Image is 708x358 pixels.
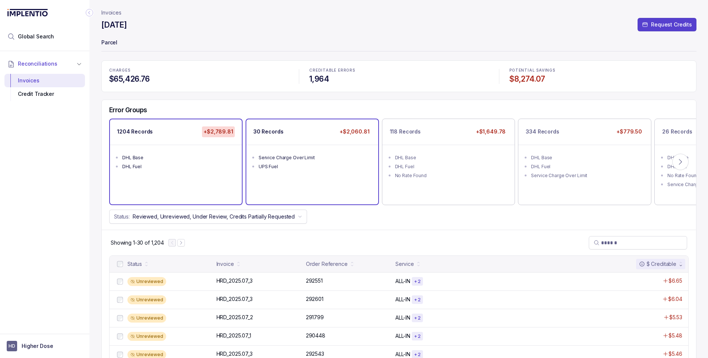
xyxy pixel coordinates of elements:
div: Unreviewed [127,295,166,304]
p: CHARGES [109,68,288,73]
button: Request Credits [638,18,696,31]
div: Credit Tracker [10,87,79,101]
div: Remaining page entries [111,239,164,246]
input: checkbox-checkbox [117,261,123,267]
input: checkbox-checkbox [117,297,123,303]
h4: 1,964 [309,74,489,84]
p: Request Credits [651,21,692,28]
div: Service Charge Over Limit [259,154,370,161]
p: +$1,649.78 [474,126,508,137]
p: $5.48 [669,332,682,339]
div: No Rate Found [395,172,507,179]
p: Parcel [101,36,696,51]
p: HRD_2025.07_1 [216,332,251,339]
div: Order Reference [306,260,348,268]
p: 118 Records [390,128,421,135]
span: User initials [7,341,17,351]
input: checkbox-checkbox [117,279,123,285]
h4: [DATE] [101,20,127,30]
p: 26 Records [662,128,692,135]
p: + 2 [414,333,421,339]
p: +$2,789.81 [202,126,235,137]
h4: $8,274.07 [509,74,689,84]
p: ALL-IN [395,314,410,321]
p: 291799 [306,314,324,321]
p: CREDITABLE ERRORS [309,68,489,73]
input: checkbox-checkbox [117,315,123,321]
button: User initialsHigher Dose [7,341,83,351]
div: Service Charge Over Limit [531,172,643,179]
span: Reconciliations [18,60,57,67]
div: DHL Fuel [531,163,643,170]
p: 1204 Records [117,128,153,135]
p: Higher Dose [22,342,53,350]
p: 292543 [306,350,324,358]
a: Invoices [101,9,121,16]
p: + 2 [414,315,421,321]
div: DHL Base [122,154,234,161]
nav: breadcrumb [101,9,121,16]
div: Unreviewed [127,332,166,341]
div: Invoices [10,74,79,87]
div: $ Creditable [639,260,676,268]
div: Unreviewed [127,314,166,323]
div: DHL Fuel [395,163,507,170]
p: ALL-IN [395,296,410,303]
button: Next Page [177,239,185,246]
p: HRD_2025.07_3 [216,295,253,303]
p: 290448 [306,332,325,339]
p: HRD_2025.07_2 [216,314,253,321]
p: $6.04 [668,295,682,303]
p: 334 Records [526,128,559,135]
p: + 2 [414,279,421,285]
div: Collapse Icon [85,8,94,17]
p: ALL-IN [395,277,410,285]
p: $5.46 [669,350,682,358]
p: Reviewed, Unreviewed, Under Review, Credits Partially Requested [133,213,295,220]
span: Global Search [18,33,54,40]
p: $5.53 [669,314,682,321]
h5: Error Groups [109,106,147,114]
div: Status [127,260,142,268]
div: Service [395,260,414,268]
div: Reconciliations [4,72,85,103]
div: Unreviewed [127,277,166,286]
p: 292551 [306,277,323,285]
p: POTENTIAL SAVINGS [509,68,689,73]
p: ALL-IN [395,351,410,358]
p: HRD_2025.07_3 [216,277,253,285]
p: Status: [114,213,130,220]
p: HRD_2025.07_3 [216,350,253,358]
p: Showing 1-30 of 1,204 [111,239,164,246]
p: 292601 [306,295,323,303]
div: Invoice [216,260,234,268]
p: + 2 [414,352,421,358]
input: checkbox-checkbox [117,352,123,358]
p: +$2,060.81 [338,126,371,137]
p: ALL-IN [395,332,410,340]
div: DHL Base [395,154,507,161]
h4: $65,426.76 [109,74,288,84]
div: DHL Fuel [122,163,234,170]
div: DHL Base [531,154,643,161]
div: UPS Fuel [259,163,370,170]
button: Status:Reviewed, Unreviewed, Under Review, Credits Partially Requested [109,210,307,224]
p: + 2 [414,297,421,303]
p: +$779.50 [615,126,644,137]
input: checkbox-checkbox [117,333,123,339]
p: $6.65 [669,277,682,285]
button: Reconciliations [4,56,85,72]
p: 30 Records [253,128,284,135]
